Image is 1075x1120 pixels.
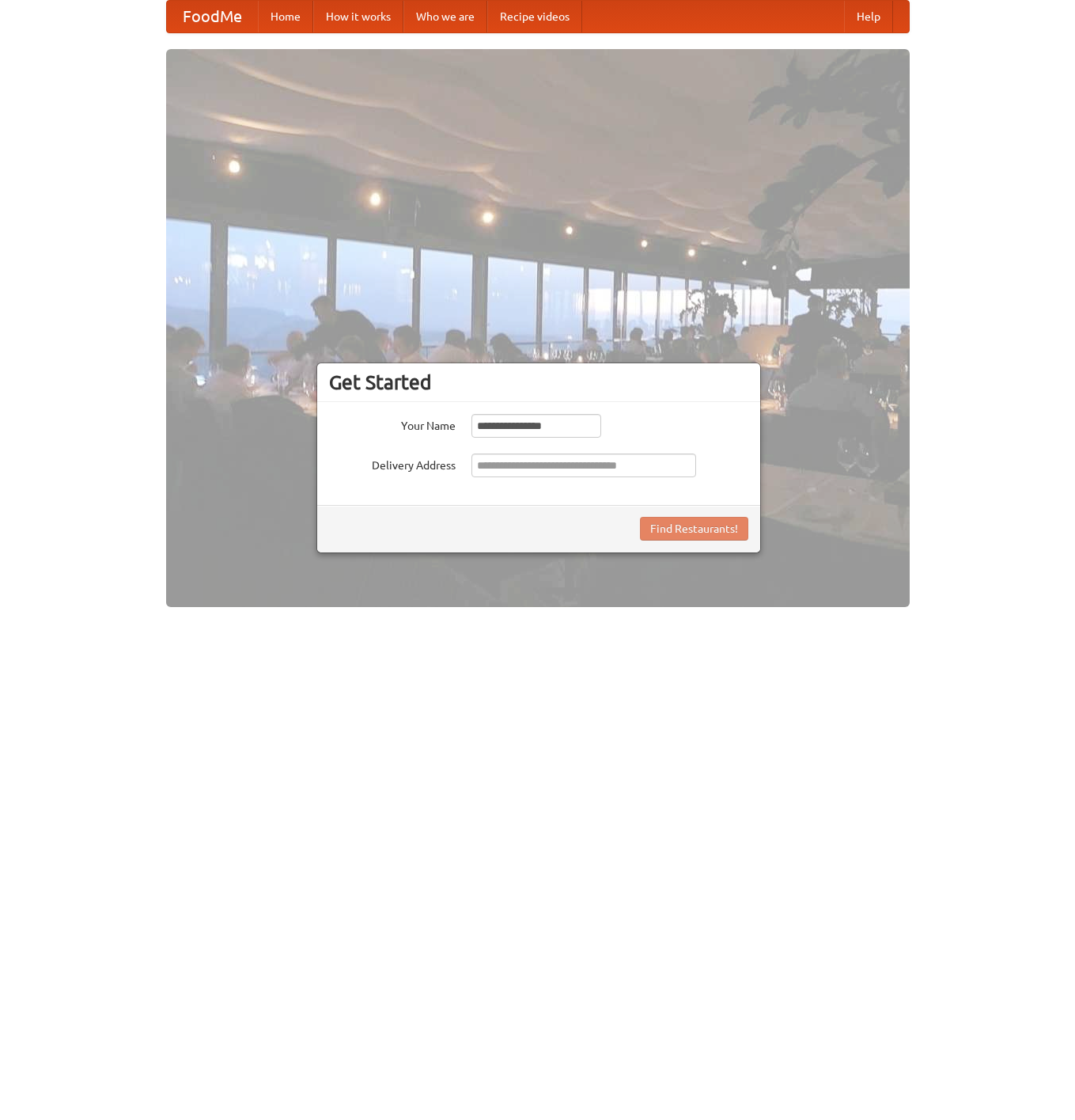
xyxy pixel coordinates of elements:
[313,1,403,32] a: How it works
[167,1,258,32] a: FoodMe
[329,414,456,434] label: Your Name
[487,1,582,32] a: Recipe videos
[258,1,313,32] a: Home
[329,454,456,473] label: Delivery Address
[844,1,893,32] a: Help
[403,1,487,32] a: Who we are
[329,370,748,394] h3: Get Started
[640,517,748,541] button: Find Restaurants!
